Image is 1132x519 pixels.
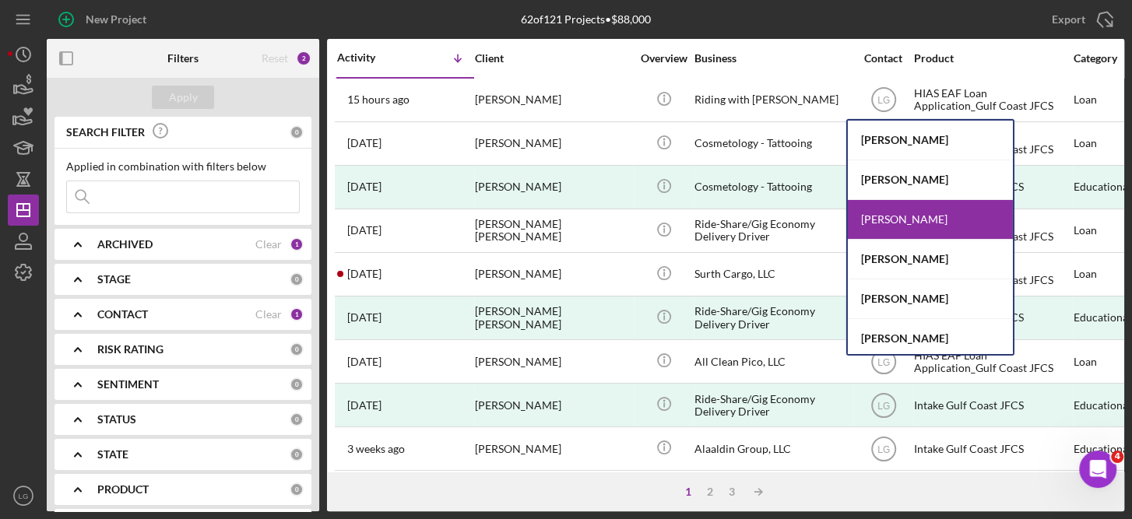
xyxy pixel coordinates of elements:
div: Applied in combination with filters below [66,160,300,173]
div: 1 [677,486,699,498]
time: 2025-08-18 23:54 [347,181,381,193]
b: ARCHIVED [97,238,153,251]
div: Business [694,52,850,65]
button: Apply [152,86,214,109]
div: [PERSON_NAME] [475,472,631,513]
text: LG [877,400,889,411]
div: Clear [255,238,282,251]
div: [PERSON_NAME] [848,121,1013,160]
b: RISK RATING [97,343,163,356]
div: HIAS EAF Loan Application_Gulf Coast JFCS [914,79,1070,121]
b: SENTIMENT [97,378,159,391]
div: 0 [290,125,304,139]
div: Intake Gulf Coast JFCS [914,384,1070,426]
div: 62 of 121 Projects • $88,000 [520,13,650,26]
text: LG [19,492,29,500]
div: 0 [290,412,304,426]
div: HIAS EAF Loan Application_Gulf Coast JFCS [914,341,1070,382]
button: LG [8,480,39,511]
time: 2025-08-19 00:20 [347,137,381,149]
div: [PERSON_NAME] [475,79,631,121]
div: Activity [337,51,406,64]
div: 0 [290,342,304,356]
div: 1 [290,307,304,321]
div: Client [475,52,631,65]
b: PRODUCT [97,483,149,496]
div: Intake Gulf Coast JFCS [914,428,1070,469]
div: Used Car Sells [694,472,850,513]
button: Export [1036,4,1124,35]
div: 0 [290,272,304,286]
div: Ride-Share/Gig Economy Delivery Driver [694,210,850,251]
div: [PERSON_NAME] [848,279,1013,319]
span: 4 [1111,451,1123,463]
div: 0 [290,482,304,496]
div: Product [914,52,1070,65]
div: [PERSON_NAME] [PERSON_NAME] [475,297,631,338]
div: [PERSON_NAME] [475,384,631,426]
div: Apply [169,86,198,109]
b: Filters [167,52,199,65]
time: 2025-08-25 20:30 [347,93,410,106]
iframe: Intercom live chat [1079,451,1116,488]
b: CONTACT [97,308,148,321]
b: SEARCH FILTER [66,126,145,139]
div: [PERSON_NAME] [848,200,1013,240]
div: [PERSON_NAME] [848,160,1013,200]
div: Cosmetology - Tattooing [694,123,850,164]
div: Reset [262,52,288,65]
div: Overview [635,52,693,65]
div: [PERSON_NAME] [PERSON_NAME] [475,210,631,251]
div: New Project [86,4,146,35]
div: Ride-Share/Gig Economy Delivery Driver [694,297,850,338]
div: 1 [290,237,304,251]
div: All Clean Pico, LLC [694,341,850,382]
b: STAGE [97,273,131,286]
time: 2025-08-11 13:04 [347,399,381,412]
div: Clear [255,308,282,321]
div: 0 [290,377,304,391]
div: [PERSON_NAME] [475,123,631,164]
time: 2025-08-14 17:53 [347,356,381,368]
text: LG [877,356,889,367]
div: Riding with [PERSON_NAME] [694,79,850,121]
div: Cosmetology - Tattooing [694,167,850,208]
b: STATE [97,448,128,461]
div: Ride-Share/Gig Economy Delivery Driver [694,384,850,426]
div: [PERSON_NAME] [848,240,1013,279]
time: 2025-08-08 21:17 [347,443,405,455]
div: [PERSON_NAME] [475,254,631,295]
div: 2 [699,486,721,498]
div: [PERSON_NAME] [475,428,631,469]
div: Contact [854,52,912,65]
div: Surth Cargo, LLC [694,254,850,295]
div: Intake Gulf Coast JFCS [914,472,1070,513]
div: [PERSON_NAME] [475,167,631,208]
div: [PERSON_NAME] [848,319,1013,359]
div: [PERSON_NAME] [475,341,631,382]
text: LG [877,95,889,106]
div: 2 [296,51,311,66]
time: 2025-08-17 23:05 [347,268,381,280]
time: 2025-08-17 03:03 [347,311,381,324]
b: STATUS [97,413,136,426]
div: 0 [290,447,304,461]
div: Export [1052,4,1085,35]
button: New Project [47,4,162,35]
text: LG [877,444,889,454]
div: 3 [721,486,743,498]
time: 2025-08-18 22:15 [347,224,381,237]
div: Alaaldin Group, LLC [694,428,850,469]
